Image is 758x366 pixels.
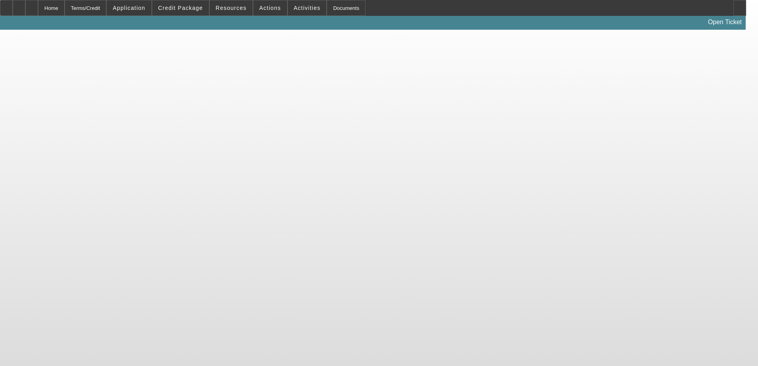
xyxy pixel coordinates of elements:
span: Application [113,5,145,11]
button: Application [107,0,151,15]
span: Actions [259,5,281,11]
button: Credit Package [152,0,209,15]
a: Open Ticket [705,15,745,29]
button: Resources [210,0,253,15]
button: Activities [288,0,327,15]
span: Resources [216,5,247,11]
span: Credit Package [158,5,203,11]
span: Activities [294,5,321,11]
button: Actions [253,0,287,15]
